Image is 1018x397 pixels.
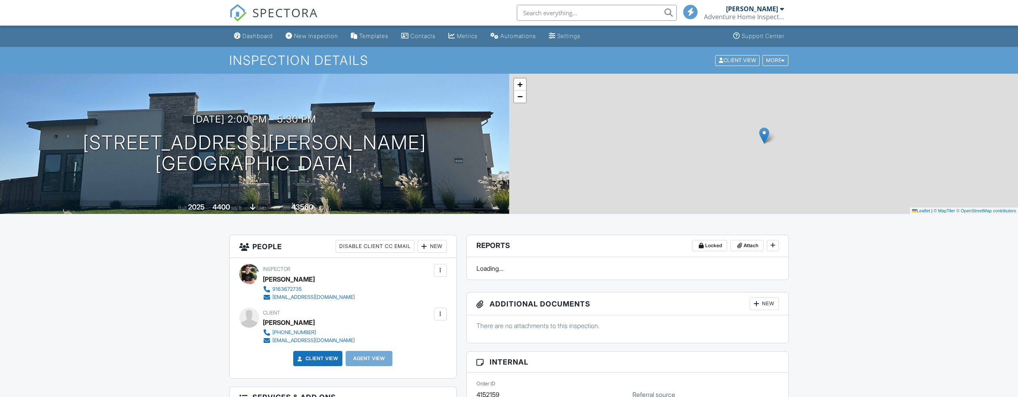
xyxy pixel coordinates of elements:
div: Client View [715,55,760,66]
a: Metrics [445,29,481,44]
a: Templates [348,29,392,44]
h1: [STREET_ADDRESS][PERSON_NAME] [GEOGRAPHIC_DATA] [83,132,426,175]
a: SPECTORA [229,11,318,28]
h3: Additional Documents [467,292,789,315]
a: Client View [296,355,338,363]
a: Client View [714,57,762,63]
a: 9163672735 [263,285,355,293]
div: [PERSON_NAME] [263,316,315,328]
div: Metrics [457,32,478,39]
div: New Inspection [294,32,338,39]
div: 43560 [291,203,313,211]
h3: People [230,235,456,258]
div: [EMAIL_ADDRESS][DOMAIN_NAME] [272,337,355,344]
div: 9163672735 [272,286,302,292]
div: More [762,55,788,66]
span: + [517,79,522,89]
img: The Best Home Inspection Software - Spectora [229,4,247,22]
div: [PERSON_NAME] [263,273,315,285]
div: Dashboard [242,32,273,39]
a: Automations (Basic) [487,29,539,44]
a: Support Center [730,29,788,44]
a: [EMAIL_ADDRESS][DOMAIN_NAME] [263,293,355,301]
span: Client [263,310,280,316]
div: [EMAIL_ADDRESS][DOMAIN_NAME] [272,294,355,300]
h1: Inspection Details [229,53,789,67]
p: There are no attachments to this inspection. [476,321,779,330]
div: Contacts [410,32,436,39]
label: Order ID [476,380,495,387]
div: 4400 [212,203,230,211]
a: Contacts [398,29,439,44]
div: New [750,297,779,310]
a: © OpenStreetMap contributors [956,208,1016,213]
a: New Inspection [282,29,341,44]
h3: [DATE] 2:00 pm - 5:30 pm [192,114,316,125]
span: Built [178,205,187,211]
a: [PHONE_NUMBER] [263,328,355,337]
span: − [517,91,522,101]
a: [EMAIL_ADDRESS][DOMAIN_NAME] [263,337,355,345]
input: Search everything... [517,5,677,21]
a: Zoom out [514,91,526,103]
div: Disable Client CC Email [336,240,414,253]
div: Automations [500,32,536,39]
h3: Internal [467,352,789,373]
span: Inspector [263,266,290,272]
div: Settings [557,32,580,39]
a: Zoom in [514,79,526,91]
div: Templates [359,32,388,39]
span: slab [257,205,266,211]
a: Dashboard [231,29,276,44]
div: New [418,240,447,253]
div: [PERSON_NAME] [726,5,778,13]
span: sq. ft. [231,205,242,211]
span: Lot Size [273,205,290,211]
a: © MapTiler [934,208,955,213]
a: Leaflet [912,208,930,213]
a: Settings [546,29,584,44]
span: sq.ft. [314,205,324,211]
div: Support Center [742,32,784,39]
div: 2025 [188,203,205,211]
div: [PHONE_NUMBER] [272,329,316,336]
span: SPECTORA [252,4,318,21]
div: Adventure Home Inspections [704,13,784,21]
span: | [931,208,932,213]
img: Marker [759,127,769,144]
